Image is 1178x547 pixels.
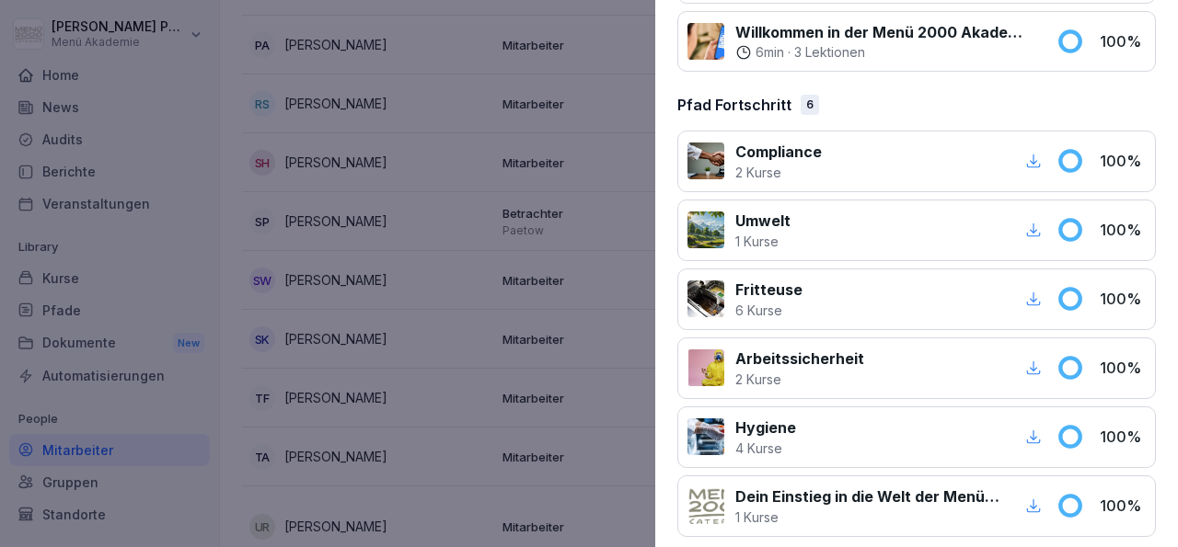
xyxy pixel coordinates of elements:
[735,210,791,232] p: Umwelt
[735,416,796,439] p: Hygiene
[801,95,819,115] div: 6
[794,43,865,62] p: 3 Lektionen
[1100,288,1146,310] p: 100 %
[1100,150,1146,172] p: 100 %
[735,439,796,458] p: 4 Kurse
[1100,219,1146,241] p: 100 %
[677,94,791,116] p: Pfad Fortschritt
[1100,495,1146,517] p: 100 %
[735,507,999,527] p: 1 Kurse
[735,163,822,182] p: 2 Kurse
[1100,30,1146,52] p: 100 %
[735,348,864,370] p: Arbeitssicherheit
[1100,426,1146,448] p: 100 %
[735,21,1034,43] p: Willkommen in der Menü 2000 Akademie mit Bounti!
[1100,357,1146,379] p: 100 %
[756,43,784,62] p: 6 min
[735,232,791,251] p: 1 Kurse
[735,43,1034,62] div: ·
[735,485,999,507] p: Dein Einstieg in die Welt der Menü 2000 Akademie
[735,301,803,320] p: 6 Kurse
[735,141,822,163] p: Compliance
[735,370,864,389] p: 2 Kurse
[735,279,803,301] p: Fritteuse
